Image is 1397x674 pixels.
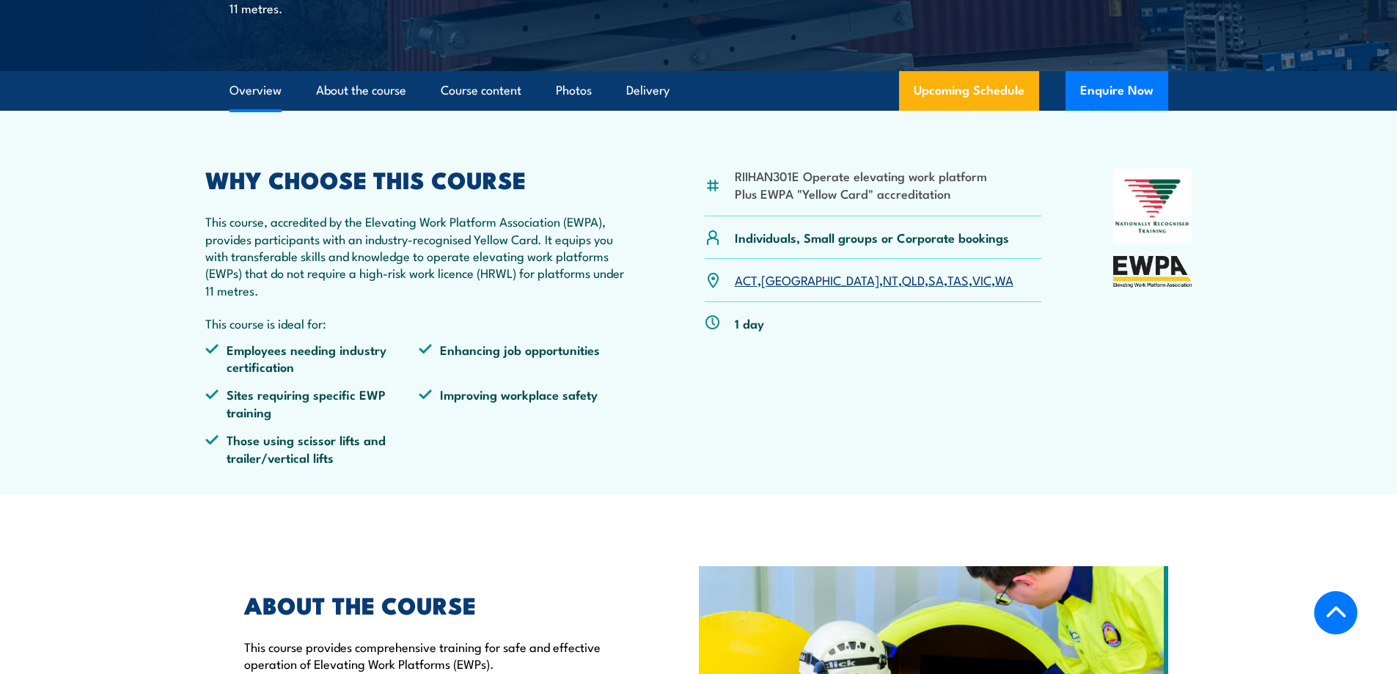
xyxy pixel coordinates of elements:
li: Improving workplace safety [419,386,633,420]
p: , , , , , , , [735,271,1013,288]
button: Enquire Now [1066,71,1168,111]
h2: ABOUT THE COURSE [244,594,631,615]
a: NT [883,271,898,288]
a: Course content [441,71,521,110]
img: Nationally Recognised Training logo. [1113,169,1192,243]
p: This course is ideal for: [205,315,634,331]
a: Overview [230,71,282,110]
a: SA [928,271,944,288]
li: Enhancing job opportunities [419,341,633,376]
a: Upcoming Schedule [899,71,1039,111]
li: Sites requiring specific EWP training [205,386,419,420]
li: Employees needing industry certification [205,341,419,376]
a: Photos [556,71,592,110]
a: ACT [735,271,758,288]
a: QLD [902,271,925,288]
h2: WHY CHOOSE THIS COURSE [205,169,634,189]
img: EWPA [1113,256,1192,287]
p: This course provides comprehensive training for safe and effective operation of Elevating Work Pl... [244,638,631,673]
p: 1 day [735,315,764,331]
a: TAS [947,271,969,288]
p: Individuals, Small groups or Corporate bookings [735,229,1009,246]
li: Plus EWPA "Yellow Card" accreditation [735,185,987,202]
a: VIC [972,271,991,288]
li: Those using scissor lifts and trailer/vertical lifts [205,431,419,466]
a: About the course [316,71,406,110]
a: WA [995,271,1013,288]
a: [GEOGRAPHIC_DATA] [761,271,879,288]
a: Delivery [626,71,670,110]
li: RIIHAN301E Operate elevating work platform [735,167,987,184]
p: This course, accredited by the Elevating Work Platform Association (EWPA), provides participants ... [205,213,634,298]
